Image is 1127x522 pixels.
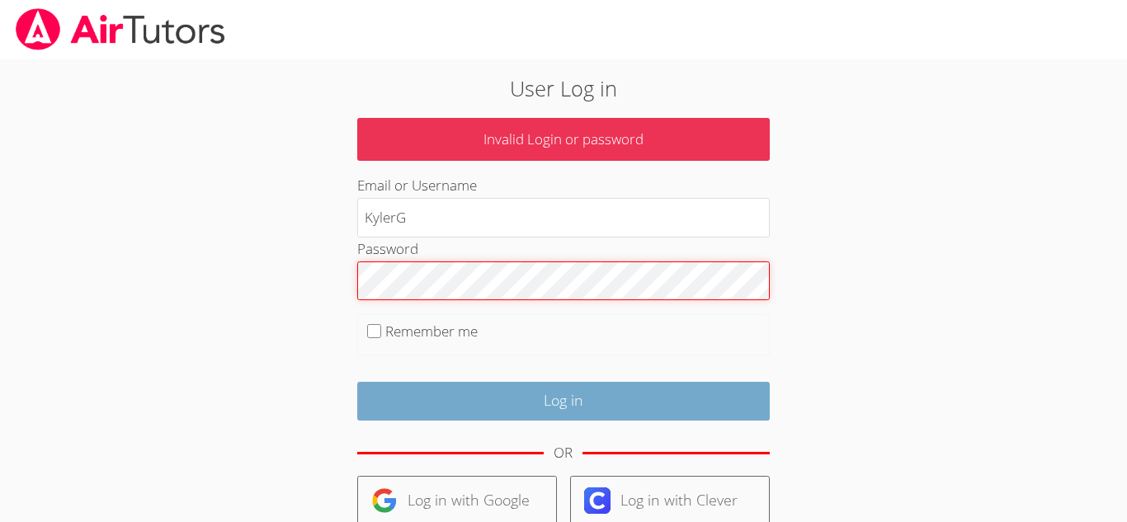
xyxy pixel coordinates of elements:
[554,441,573,465] div: OR
[584,487,611,514] img: clever-logo-6eab21bc6e7a338710f1a6ff85c0baf02591cd810cc4098c63d3a4b26e2feb20.svg
[357,382,770,421] input: Log in
[357,176,477,195] label: Email or Username
[14,8,227,50] img: airtutors_banner-c4298cdbf04f3fff15de1276eac7730deb9818008684d7c2e4769d2f7ddbe033.png
[357,118,770,162] p: Invalid Login or password
[371,487,398,514] img: google-logo-50288ca7cdecda66e5e0955fdab243c47b7ad437acaf1139b6f446037453330a.svg
[357,239,418,258] label: Password
[259,73,868,104] h2: User Log in
[385,322,478,341] label: Remember me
